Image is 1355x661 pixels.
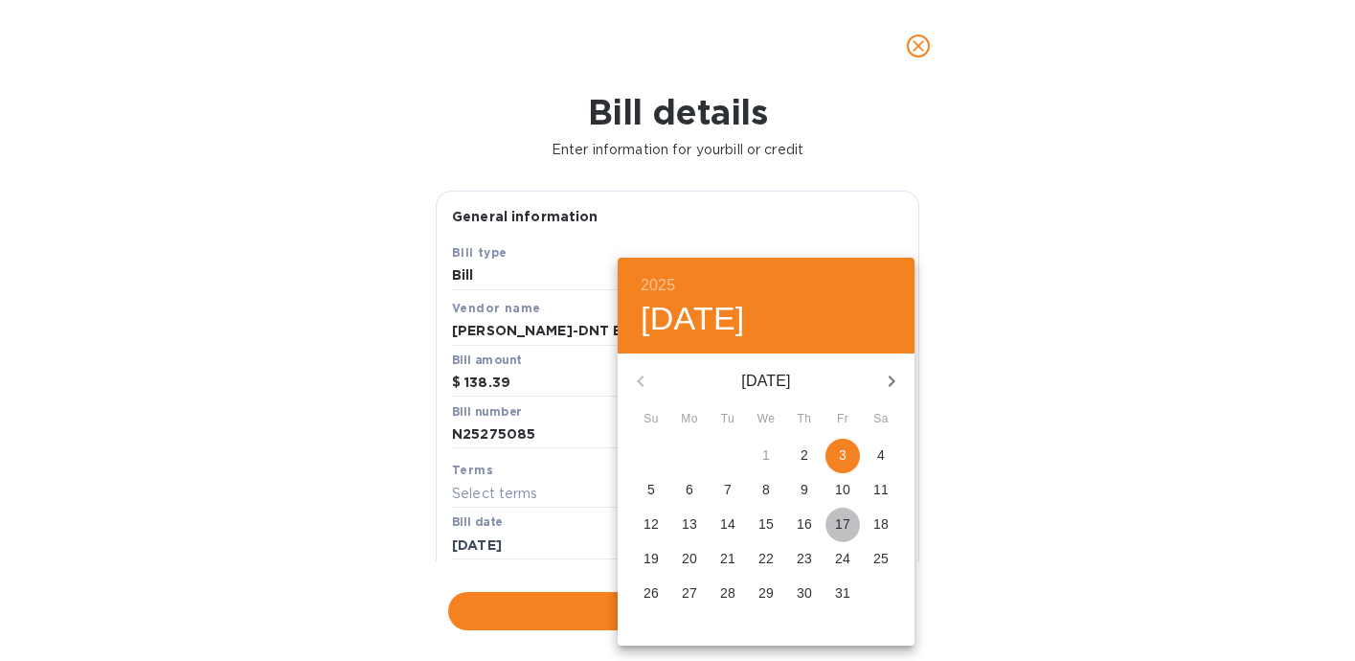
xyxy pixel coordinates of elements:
[641,272,675,299] button: 2025
[758,583,774,603] p: 29
[644,549,659,568] p: 19
[720,549,735,568] p: 21
[711,542,745,577] button: 21
[749,508,783,542] button: 15
[672,508,707,542] button: 13
[787,508,822,542] button: 16
[641,299,745,339] button: [DATE]
[864,410,898,429] span: Sa
[664,370,869,393] p: [DATE]
[864,542,898,577] button: 25
[686,480,693,499] p: 6
[644,514,659,534] p: 12
[711,577,745,611] button: 28
[787,577,822,611] button: 30
[797,549,812,568] p: 23
[749,473,783,508] button: 8
[758,549,774,568] p: 22
[797,583,812,603] p: 30
[672,473,707,508] button: 6
[801,445,808,465] p: 2
[682,549,697,568] p: 20
[839,445,847,465] p: 3
[825,577,860,611] button: 31
[835,514,850,534] p: 17
[758,514,774,534] p: 15
[787,439,822,473] button: 2
[711,473,745,508] button: 7
[835,480,850,499] p: 10
[797,514,812,534] p: 16
[864,473,898,508] button: 11
[825,542,860,577] button: 24
[647,480,655,499] p: 5
[711,508,745,542] button: 14
[877,445,885,465] p: 4
[835,583,850,603] p: 31
[672,577,707,611] button: 27
[749,410,783,429] span: We
[835,549,850,568] p: 24
[682,583,697,603] p: 27
[634,473,668,508] button: 5
[762,480,770,499] p: 8
[672,410,707,429] span: Mo
[787,542,822,577] button: 23
[644,583,659,603] p: 26
[825,508,860,542] button: 17
[873,549,889,568] p: 25
[825,439,860,473] button: 3
[825,473,860,508] button: 10
[724,480,732,499] p: 7
[634,410,668,429] span: Su
[634,542,668,577] button: 19
[749,577,783,611] button: 29
[873,514,889,534] p: 18
[825,410,860,429] span: Fr
[864,508,898,542] button: 18
[634,577,668,611] button: 26
[672,542,707,577] button: 20
[720,514,735,534] p: 14
[873,480,889,499] p: 11
[682,514,697,534] p: 13
[720,583,735,603] p: 28
[801,480,808,499] p: 9
[711,410,745,429] span: Tu
[864,439,898,473] button: 4
[787,410,822,429] span: Th
[787,473,822,508] button: 9
[749,542,783,577] button: 22
[634,508,668,542] button: 12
